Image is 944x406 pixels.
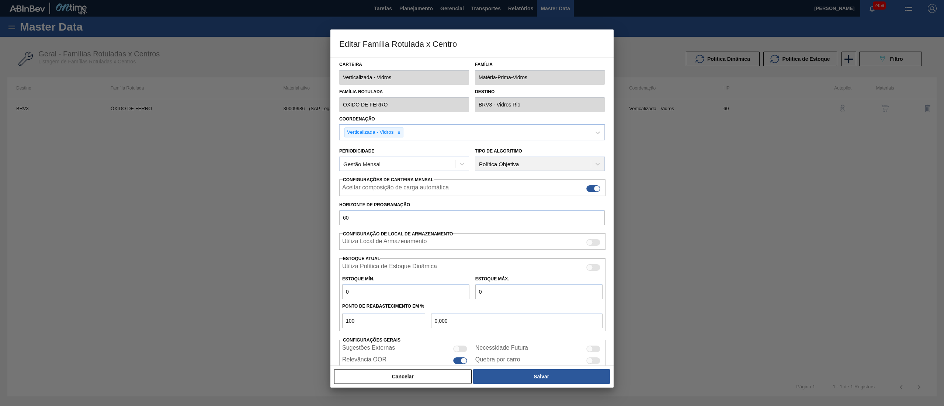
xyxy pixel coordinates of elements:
[339,116,375,122] label: Coordenação
[334,369,472,384] button: Cancelar
[343,256,380,261] label: Estoque Atual
[342,276,374,281] label: Estoque Mín.
[342,263,437,272] label: Quando ativada, o sistema irá usar os estoques usando a Política de Estoque Dinâmica.
[339,87,469,97] label: Família Rotulada
[475,87,605,97] label: Destino
[343,177,434,182] span: Configurações de Carteira Mensal
[339,200,605,210] label: Horizonte de Programação
[475,59,605,70] label: Família
[475,356,520,365] label: Quebra por carro
[343,337,400,343] span: Configurações Gerais
[475,344,528,353] label: Necessidade Futura
[342,344,395,353] label: Sugestões Externas
[475,276,509,281] label: Estoque Máx.
[339,148,374,154] label: Periodicidade
[342,184,449,193] label: Aceitar composição de carga automática
[473,369,610,384] button: Salvar
[345,128,395,137] div: Verticalizada - Vidros
[342,238,427,247] label: Quando ativada, o sistema irá exibir os estoques de diferentes locais de armazenamento.
[330,29,614,57] h3: Editar Família Rotulada x Centro
[343,161,381,167] div: Gestão Mensal
[339,59,469,70] label: Carteira
[343,231,453,237] span: Configuração de Local de Armazenamento
[475,148,522,154] label: Tipo de Algoritimo
[342,304,424,309] label: Ponto de Reabastecimento em %
[342,356,386,365] label: Relevância OOR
